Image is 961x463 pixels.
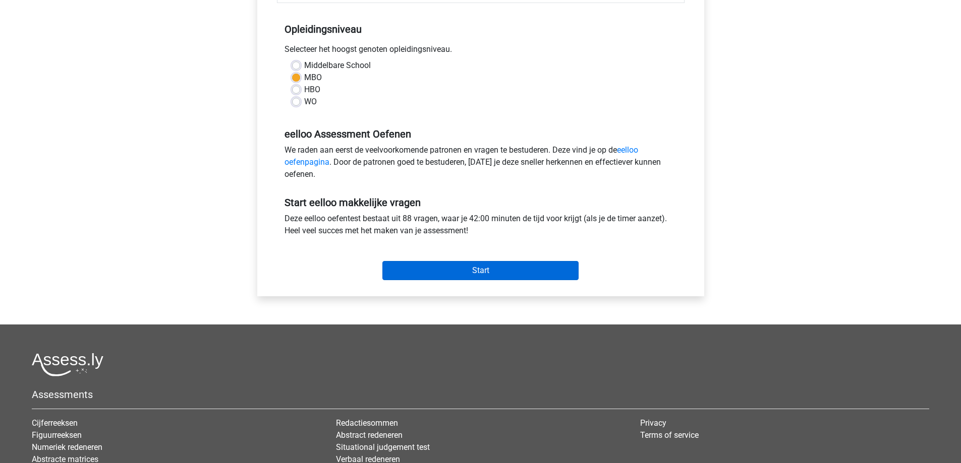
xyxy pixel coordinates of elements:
a: Situational judgement test [336,442,430,452]
div: We raden aan eerst de veelvoorkomende patronen en vragen te bestuderen. Deze vind je op de . Door... [277,144,685,184]
input: Start [382,261,579,280]
a: Cijferreeksen [32,418,78,428]
img: Assessly logo [32,353,103,376]
label: Middelbare School [304,59,371,72]
h5: Assessments [32,388,929,401]
h5: Opleidingsniveau [285,19,677,39]
div: Selecteer het hoogst genoten opleidingsniveau. [277,43,685,59]
a: Abstract redeneren [336,430,403,440]
div: Deze eelloo oefentest bestaat uit 88 vragen, waar je 42:00 minuten de tijd voor krijgt (als je de... [277,213,685,241]
a: Privacy [640,418,666,428]
a: Figuurreeksen [32,430,82,440]
a: Terms of service [640,430,699,440]
a: Numeriek redeneren [32,442,102,452]
h5: Start eelloo makkelijke vragen [285,196,677,209]
h5: eelloo Assessment Oefenen [285,128,677,140]
a: Redactiesommen [336,418,398,428]
label: MBO [304,72,322,84]
label: WO [304,96,317,108]
label: HBO [304,84,320,96]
